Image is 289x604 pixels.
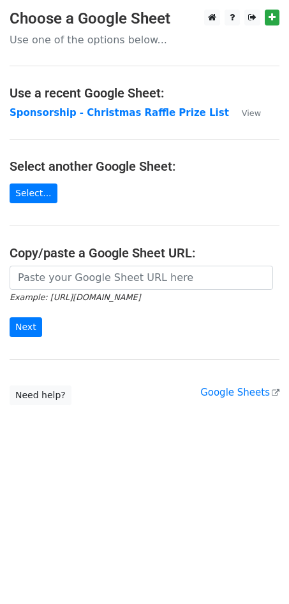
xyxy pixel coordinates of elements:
[10,159,279,174] h4: Select another Google Sheet:
[10,107,229,119] a: Sponsorship - Christmas Raffle Prize List
[242,108,261,118] small: View
[10,266,273,290] input: Paste your Google Sheet URL here
[10,33,279,47] p: Use one of the options below...
[229,107,261,119] a: View
[10,317,42,337] input: Next
[10,245,279,261] h4: Copy/paste a Google Sheet URL:
[200,387,279,398] a: Google Sheets
[10,292,140,302] small: Example: [URL][DOMAIN_NAME]
[10,85,279,101] h4: Use a recent Google Sheet:
[10,385,71,405] a: Need help?
[10,183,57,203] a: Select...
[10,10,279,28] h3: Choose a Google Sheet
